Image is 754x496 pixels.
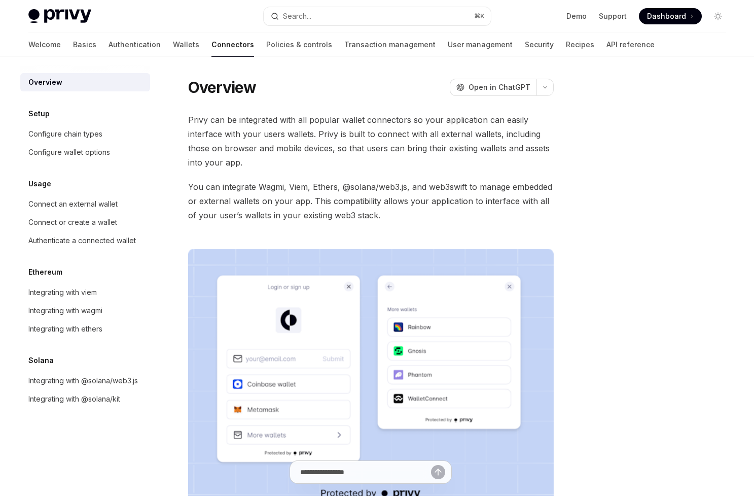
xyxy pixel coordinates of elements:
span: Dashboard [647,11,686,21]
a: Integrating with viem [20,283,150,302]
button: Toggle dark mode [710,8,726,24]
div: Overview [28,76,62,88]
span: ⌘ K [474,12,485,20]
a: Connect an external wallet [20,195,150,213]
a: Authenticate a connected wallet [20,232,150,250]
a: Integrating with @solana/kit [20,390,150,408]
div: Connect or create a wallet [28,216,117,228]
a: Integrating with @solana/web3.js [20,372,150,390]
div: Integrating with @solana/web3.js [28,375,138,387]
a: Support [599,11,627,21]
div: Configure wallet options [28,146,110,158]
div: Integrating with wagmi [28,305,102,317]
a: Policies & controls [266,32,332,57]
a: Demo [566,11,587,21]
h5: Usage [28,178,51,190]
a: Dashboard [639,8,702,24]
button: Send message [431,465,445,479]
a: Integrating with ethers [20,320,150,338]
a: Recipes [566,32,594,57]
a: Security [525,32,554,57]
span: Privy can be integrated with all popular wallet connectors so your application can easily interfa... [188,113,554,170]
div: Connect an external wallet [28,198,118,210]
div: Integrating with ethers [28,323,102,335]
div: Authenticate a connected wallet [28,235,136,247]
a: Connectors [211,32,254,57]
div: Search... [283,10,311,22]
div: Integrating with viem [28,286,97,299]
h5: Setup [28,108,50,120]
a: Configure chain types [20,125,150,143]
img: light logo [28,9,91,23]
a: Overview [20,73,150,91]
a: Integrating with wagmi [20,302,150,320]
span: Open in ChatGPT [469,82,530,92]
a: API reference [606,32,655,57]
a: Basics [73,32,96,57]
button: Search...⌘K [264,7,491,25]
a: Connect or create a wallet [20,213,150,232]
a: Configure wallet options [20,143,150,161]
a: Authentication [109,32,161,57]
h5: Ethereum [28,266,62,278]
a: Transaction management [344,32,436,57]
a: Welcome [28,32,61,57]
div: Configure chain types [28,128,102,140]
a: Wallets [173,32,199,57]
h5: Solana [28,354,54,367]
span: You can integrate Wagmi, Viem, Ethers, @solana/web3.js, and web3swift to manage embedded or exter... [188,180,554,222]
h1: Overview [188,78,257,96]
button: Open in ChatGPT [450,79,536,96]
div: Integrating with @solana/kit [28,393,120,405]
a: User management [448,32,513,57]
